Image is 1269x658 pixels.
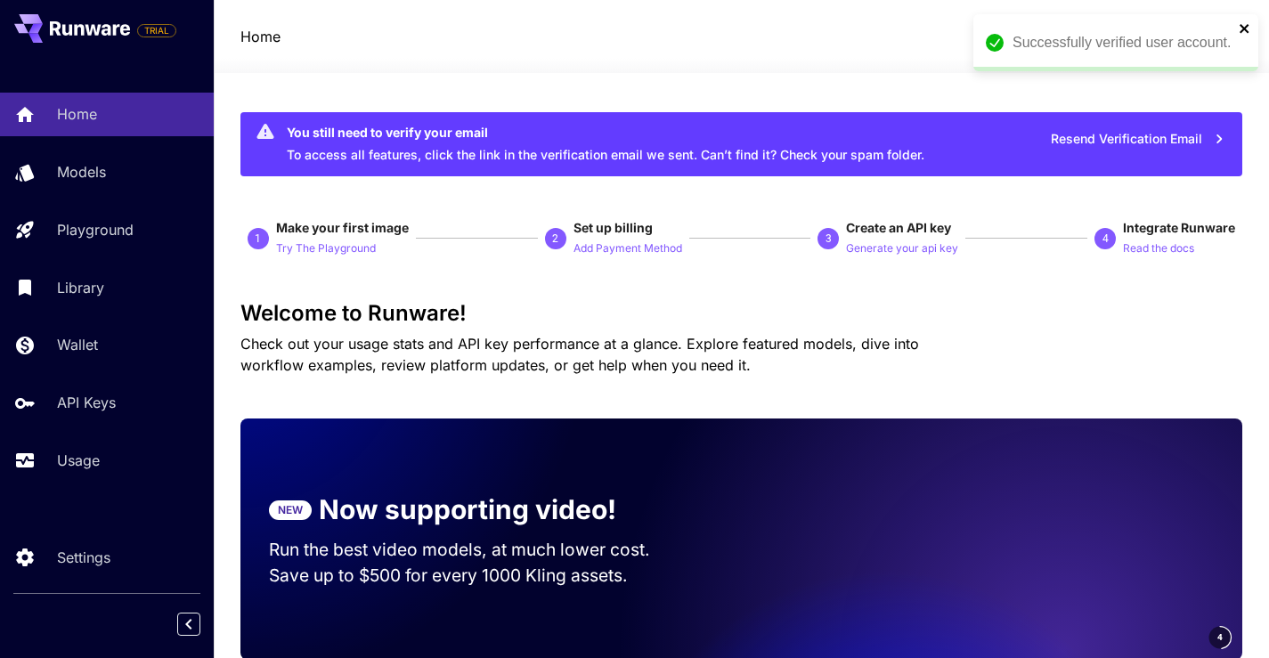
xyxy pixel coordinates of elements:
[278,502,303,518] p: NEW
[57,392,116,413] p: API Keys
[319,490,616,530] p: Now supporting video!
[255,231,261,247] p: 1
[287,123,924,142] div: You still need to verify your email
[846,240,958,257] p: Generate your api key
[269,537,684,563] p: Run the best video models, at much lower cost.
[846,237,958,258] button: Generate your api key
[1013,32,1233,53] div: Successfully verified user account.
[826,231,832,247] p: 3
[573,240,682,257] p: Add Payment Method
[240,301,1243,326] h3: Welcome to Runware!
[846,220,951,235] span: Create an API key
[573,220,653,235] span: Set up billing
[57,103,97,125] p: Home
[276,220,409,235] span: Make your first image
[138,24,175,37] span: TRIAL
[1102,231,1109,247] p: 4
[1180,573,1269,658] iframe: Chat Widget
[240,26,281,47] a: Home
[1239,21,1251,36] button: close
[1041,121,1235,158] button: Resend Verification Email
[57,547,110,568] p: Settings
[269,563,684,589] p: Save up to $500 for every 1000 Kling assets.
[276,240,376,257] p: Try The Playground
[57,450,100,471] p: Usage
[1123,220,1235,235] span: Integrate Runware
[57,277,104,298] p: Library
[177,613,200,636] button: Collapse sidebar
[552,231,558,247] p: 2
[240,26,281,47] nav: breadcrumb
[1123,237,1194,258] button: Read the docs
[287,118,924,171] div: To access all features, click the link in the verification email we sent. Can’t find it? Check yo...
[137,20,176,41] span: Add your payment card to enable full platform functionality.
[1123,240,1194,257] p: Read the docs
[57,219,134,240] p: Playground
[240,335,919,374] span: Check out your usage stats and API key performance at a glance. Explore featured models, dive int...
[573,237,682,258] button: Add Payment Method
[191,608,214,640] div: Collapse sidebar
[57,161,106,183] p: Models
[57,334,98,355] p: Wallet
[276,237,376,258] button: Try The Playground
